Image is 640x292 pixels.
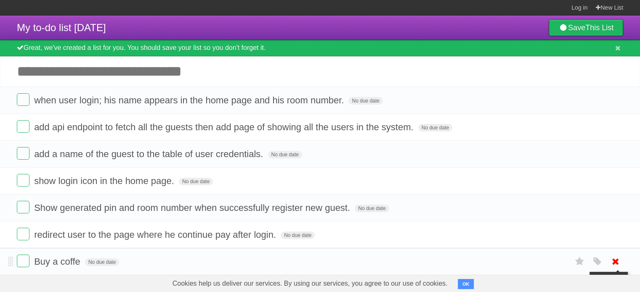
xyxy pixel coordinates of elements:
label: Star task [572,255,588,268]
label: Done [17,201,29,213]
span: add api endpoint to fetch all the guests then add page of showing all the users in the system. [34,122,415,132]
span: No due date [268,151,302,158]
label: Done [17,147,29,160]
span: Buy a coffe [34,256,82,267]
span: add a name of the guest to the table of user credentials. [34,149,265,159]
span: No due date [281,231,315,239]
span: redirect user to the page where he continue pay after login. [34,229,278,240]
span: show login icon in the home page. [34,176,176,186]
span: No due date [348,97,382,105]
label: Done [17,93,29,106]
span: Cookies help us deliver our services. By using our services, you agree to our use of cookies. [164,275,456,292]
span: No due date [179,178,213,185]
span: Show generated pin and room number when successfully register new guest. [34,203,352,213]
span: when user login; his name appears in the home page and his room number. [34,95,346,105]
span: No due date [85,258,119,266]
label: Done [17,174,29,187]
span: No due date [418,124,452,132]
label: Done [17,120,29,133]
button: OK [458,279,474,289]
span: No due date [355,205,389,212]
a: SaveThis List [549,19,623,36]
b: This List [585,24,613,32]
span: My to-do list [DATE] [17,22,106,33]
label: Done [17,255,29,267]
label: Done [17,228,29,240]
